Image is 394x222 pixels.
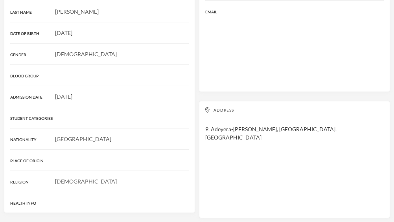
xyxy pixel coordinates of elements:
[205,9,217,14] span: EMAIL
[55,178,117,185] span: [DEMOGRAPHIC_DATA]
[55,29,72,36] span: [DATE]
[205,107,384,113] div: Address
[55,51,117,57] span: [DEMOGRAPHIC_DATA]
[55,93,72,100] span: [DATE]
[10,73,39,78] span: BLOOD GROUP
[199,101,390,218] div: 9, Adeyera-[PERSON_NAME], [GEOGRAPHIC_DATA], [GEOGRAPHIC_DATA]
[10,158,44,163] span: PLACE OF ORIGIN
[10,201,36,205] span: HEALTH INFO
[10,116,53,121] span: STUDENT CATEGORIES
[55,136,111,142] span: [GEOGRAPHIC_DATA]
[55,8,99,15] span: [PERSON_NAME]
